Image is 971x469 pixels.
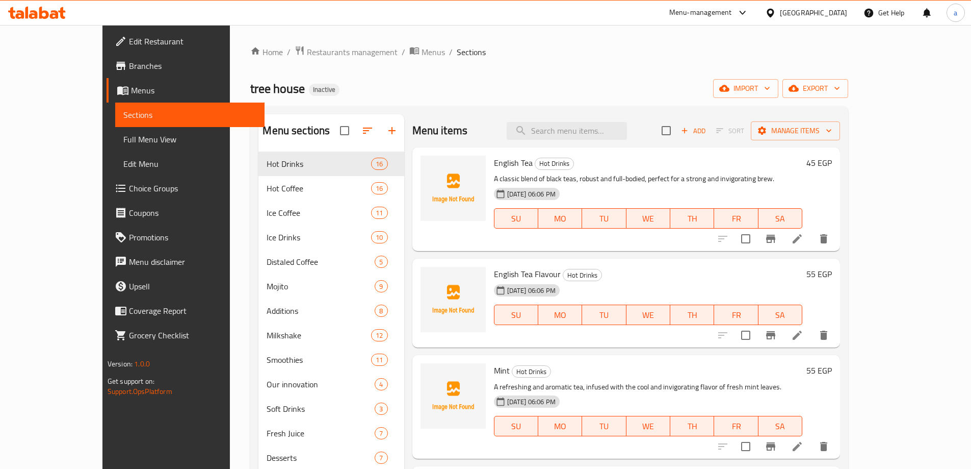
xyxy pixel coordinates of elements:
button: Add [677,123,710,139]
span: 7 [375,429,387,438]
button: Branch-specific-item [758,434,783,459]
button: Branch-specific-item [758,323,783,348]
span: 12 [372,331,387,340]
span: English Tea [494,155,533,170]
span: MO [542,308,578,323]
span: Distaled Coffee [267,256,375,268]
span: 11 [372,208,387,218]
button: TU [582,305,626,325]
button: FR [714,416,758,436]
span: a [954,7,957,18]
span: Full Menu View [123,133,256,145]
a: Coverage Report [107,299,265,323]
a: Home [250,46,283,58]
span: Additions [267,305,375,317]
span: export [791,82,840,95]
span: Add [679,125,707,137]
a: Edit Restaurant [107,29,265,54]
li: / [402,46,405,58]
span: Hot Drinks [563,269,601,281]
span: 9 [375,282,387,291]
span: Coupons [129,207,256,219]
div: Hot Drinks16 [258,152,404,176]
span: SU [498,308,534,323]
span: Hot Drinks [267,158,371,170]
span: Our innovation [267,378,375,390]
div: Our innovation4 [258,372,404,397]
div: Fresh Juice [267,427,375,439]
span: 16 [372,159,387,169]
span: FR [718,211,754,226]
button: Add section [380,118,404,143]
button: SA [758,416,802,436]
span: Coverage Report [129,305,256,317]
span: Manage items [759,125,832,137]
span: Ice Drinks [267,231,371,243]
button: FR [714,208,758,229]
a: Coupons [107,201,265,225]
span: SA [763,211,798,226]
span: English Tea Flavour [494,266,561,282]
nav: breadcrumb [250,45,848,59]
div: Ice Coffee11 [258,201,404,225]
button: TH [670,416,714,436]
span: Version: [108,357,133,371]
span: WE [631,308,666,323]
div: items [375,452,387,464]
button: MO [538,416,582,436]
span: Sort sections [355,118,380,143]
div: Hot Drinks [512,365,551,378]
div: Mojito9 [258,274,404,299]
button: SU [494,416,538,436]
button: Branch-specific-item [758,227,783,251]
span: 10 [372,233,387,242]
div: items [375,305,387,317]
div: Menu-management [669,7,732,19]
div: Hot Coffee [267,182,371,194]
span: Edit Menu [123,158,256,170]
button: TU [582,416,626,436]
span: Restaurants management [307,46,398,58]
div: Distaled Coffee5 [258,250,404,274]
div: Fresh Juice7 [258,421,404,446]
span: Sections [457,46,486,58]
span: 8 [375,306,387,316]
span: Upsell [129,280,256,292]
button: WE [626,208,670,229]
a: Restaurants management [295,45,398,59]
button: SU [494,208,538,229]
h6: 55 EGP [806,267,832,281]
a: Support.OpsPlatform [108,385,172,398]
div: [GEOGRAPHIC_DATA] [780,7,847,18]
span: [DATE] 06:06 PM [503,189,560,199]
span: TU [586,211,622,226]
button: TU [582,208,626,229]
span: import [721,82,770,95]
span: Desserts [267,452,375,464]
span: MO [542,419,578,434]
span: Promotions [129,231,256,243]
div: items [375,280,387,292]
div: Soft Drinks [267,403,375,415]
a: Edit menu item [791,233,803,245]
a: Menus [107,78,265,103]
span: TH [674,211,710,226]
span: Smoothies [267,354,371,366]
button: MO [538,208,582,229]
button: FR [714,305,758,325]
span: TH [674,419,710,434]
span: Select section [655,120,677,141]
p: A refreshing and aromatic tea, infused with the cool and invigorating flavor of fresh mint leaves. [494,381,803,393]
button: import [713,79,778,98]
span: tree house [250,77,305,100]
span: Select all sections [334,120,355,141]
span: FR [718,419,754,434]
span: 11 [372,355,387,365]
li: / [287,46,291,58]
div: Inactive [309,84,339,96]
div: Hot Coffee16 [258,176,404,201]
